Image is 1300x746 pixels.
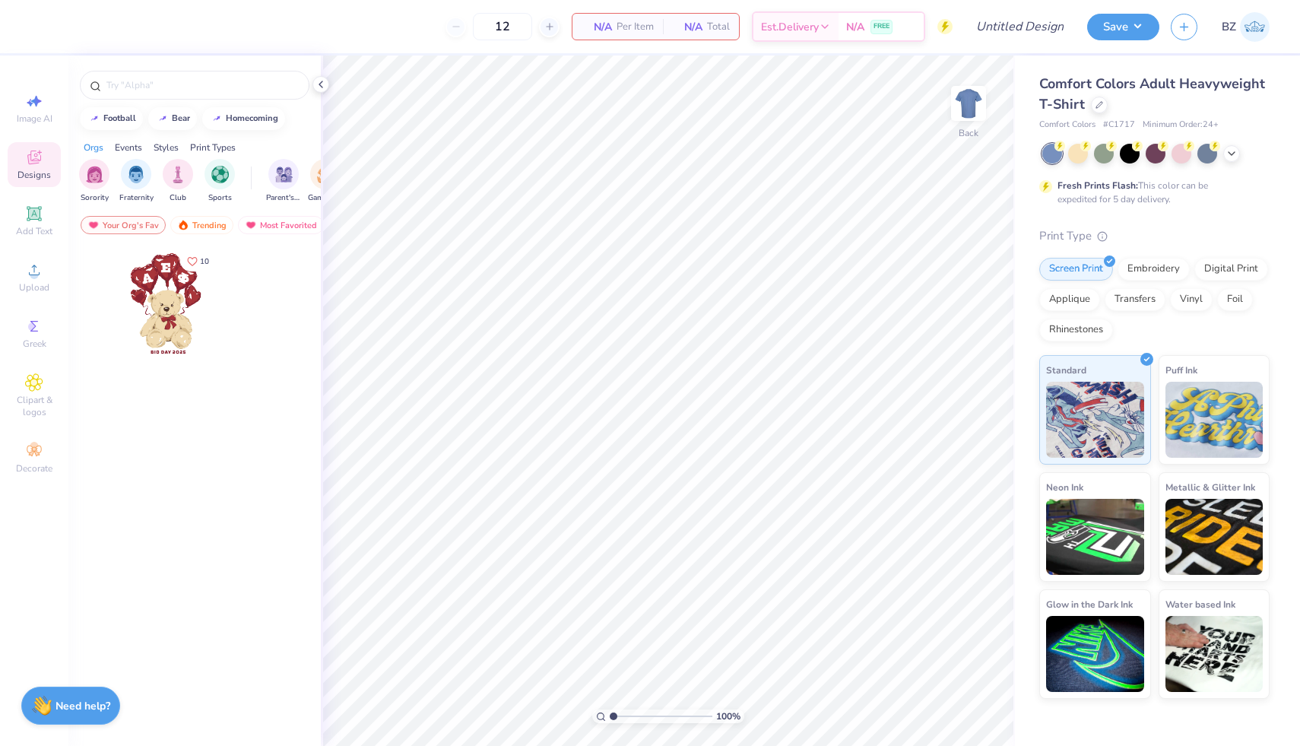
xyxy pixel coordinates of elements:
span: Per Item [617,19,654,35]
button: football [80,107,143,130]
button: homecoming [202,107,285,130]
div: Screen Print [1039,258,1113,281]
a: BZ [1222,12,1270,42]
span: 10 [200,258,209,265]
button: filter button [308,159,343,204]
span: 100 % [716,709,740,723]
img: trend_line.gif [157,114,169,123]
div: filter for Game Day [308,159,343,204]
div: Back [959,126,978,140]
div: Print Type [1039,227,1270,245]
img: Bella Zollo [1240,12,1270,42]
span: Puff Ink [1165,362,1197,378]
span: Glow in the Dark Ink [1046,596,1133,612]
span: N/A [846,19,864,35]
div: bear [172,114,190,122]
img: most_fav.gif [87,220,100,230]
div: Orgs [84,141,103,154]
img: trending.gif [177,220,189,230]
div: This color can be expedited for 5 day delivery. [1057,179,1245,206]
img: Sports Image [211,166,229,183]
button: Save [1087,14,1159,40]
div: Events [115,141,142,154]
span: Greek [23,338,46,350]
input: – – [473,13,532,40]
button: bear [148,107,197,130]
span: Clipart & logos [8,394,61,418]
span: Neon Ink [1046,479,1083,495]
span: Fraternity [119,192,154,204]
img: Neon Ink [1046,499,1144,575]
span: Upload [19,281,49,294]
img: Water based Ink [1165,616,1264,692]
span: # C1717 [1103,119,1135,132]
img: most_fav.gif [245,220,257,230]
div: Rhinestones [1039,319,1113,341]
div: filter for Sorority [79,159,109,204]
div: Foil [1217,288,1253,311]
img: Game Day Image [317,166,335,183]
div: football [103,114,136,122]
span: Sports [208,192,232,204]
span: Image AI [17,113,52,125]
input: Untitled Design [964,11,1076,42]
span: Water based Ink [1165,596,1235,612]
div: Print Types [190,141,236,154]
button: Like [180,251,216,271]
span: Metallic & Glitter Ink [1165,479,1255,495]
span: Comfort Colors [1039,119,1095,132]
span: N/A [582,19,612,35]
img: Metallic & Glitter Ink [1165,499,1264,575]
span: Game Day [308,192,343,204]
span: Standard [1046,362,1086,378]
span: Designs [17,169,51,181]
div: filter for Parent's Weekend [266,159,301,204]
div: filter for Sports [205,159,235,204]
div: Vinyl [1170,288,1213,311]
div: homecoming [226,114,278,122]
button: filter button [163,159,193,204]
img: Fraternity Image [128,166,144,183]
span: FREE [874,21,889,32]
img: Parent's Weekend Image [275,166,293,183]
div: Most Favorited [238,216,324,234]
span: Parent's Weekend [266,192,301,204]
strong: Fresh Prints Flash: [1057,179,1138,192]
div: Your Org's Fav [81,216,166,234]
span: Total [707,19,730,35]
span: Minimum Order: 24 + [1143,119,1219,132]
span: BZ [1222,18,1236,36]
span: Sorority [81,192,109,204]
img: trend_line.gif [88,114,100,123]
img: Standard [1046,382,1144,458]
button: filter button [119,159,154,204]
span: Decorate [16,462,52,475]
span: N/A [672,19,702,35]
div: filter for Fraternity [119,159,154,204]
img: Puff Ink [1165,382,1264,458]
div: filter for Club [163,159,193,204]
img: Back [953,88,984,119]
img: Sorority Image [86,166,103,183]
div: Transfers [1105,288,1165,311]
span: Comfort Colors Adult Heavyweight T-Shirt [1039,75,1265,113]
span: Club [170,192,186,204]
span: Add Text [16,225,52,237]
span: Est. Delivery [761,19,819,35]
div: Embroidery [1118,258,1190,281]
button: filter button [205,159,235,204]
div: Styles [154,141,179,154]
img: Glow in the Dark Ink [1046,616,1144,692]
input: Try "Alpha" [105,78,300,93]
button: filter button [79,159,109,204]
img: trend_line.gif [211,114,223,123]
img: Club Image [170,166,186,183]
strong: Need help? [55,699,110,713]
div: Applique [1039,288,1100,311]
div: Digital Print [1194,258,1268,281]
button: filter button [266,159,301,204]
div: Trending [170,216,233,234]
